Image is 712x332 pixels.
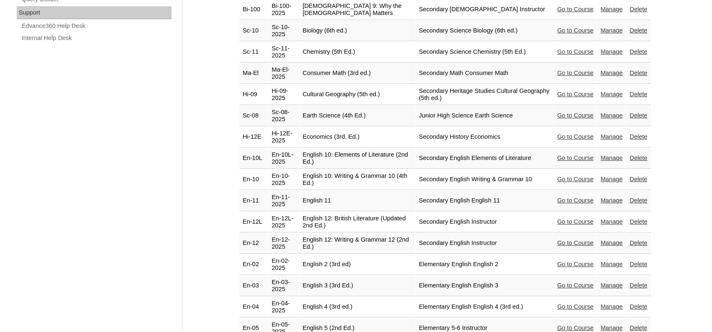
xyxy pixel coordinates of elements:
td: English 12: British Literature (Updated 2nd Ed.) [299,212,415,232]
td: En-12L-2025 [268,212,299,232]
td: Elementary English English 2 [416,254,553,275]
div: Support [17,6,172,20]
a: Go to Course [557,176,593,182]
td: En-02 [239,254,268,275]
a: Delete [630,240,647,246]
a: Manage [600,218,622,225]
td: English 12: Writing & Grammar 12 (2nd Ed.) [299,233,415,254]
td: English 3 (3rd Ed.) [299,275,415,296]
td: En-04 [239,297,268,317]
td: Sc-10-2025 [268,20,299,41]
td: Sc-11 [239,42,268,62]
td: En-12 [239,233,268,254]
td: En-02-2025 [268,254,299,275]
td: Hi-12E [239,127,268,147]
td: Secondary English Elements of Literature [416,148,553,169]
a: Manage [600,112,622,119]
a: Manage [600,155,622,161]
td: English 11 [299,190,415,211]
td: Secondary Heritage Studies Cultural Geography (5th ed.) [416,84,553,105]
td: Sc-11-2025 [268,42,299,62]
td: Hi-12E-2025 [268,127,299,147]
td: En-10 [239,169,268,190]
a: Delete [630,176,647,182]
a: Delete [630,6,647,12]
td: Ma-El [239,63,268,84]
a: Delete [630,27,647,34]
a: Go to Course [557,48,593,55]
td: En-12-2025 [268,233,299,254]
a: Delete [630,155,647,161]
td: En-03-2025 [268,275,299,296]
a: Delete [630,325,647,331]
td: English 2 (3rd ed) [299,254,415,275]
a: Delete [630,197,647,204]
a: Manage [600,282,622,289]
a: Manage [600,91,622,97]
td: Biology (6th ed.) [299,20,415,41]
a: Edvance360 Help Desk [21,21,172,31]
td: Secondary English Instructor [416,233,553,254]
td: Elementary English English 3 [416,275,553,296]
td: Secondary Science Chemistry (5th Ed.) [416,42,553,62]
td: Chemistry (5th Ed.) [299,42,415,62]
a: Delete [630,112,647,119]
a: Delete [630,70,647,76]
td: Secondary History Economics [416,127,553,147]
a: Go to Course [557,197,593,204]
td: English 10: Writing & Grammar 10 (4th Ed.) [299,169,415,190]
td: Hi-09 [239,84,268,105]
a: Go to Course [557,155,593,161]
a: Manage [600,133,622,140]
a: Go to Course [557,218,593,225]
a: Internal Help Desk [21,33,172,43]
a: Delete [630,133,647,140]
td: Secondary English Instructor [416,212,553,232]
a: Delete [630,282,647,289]
td: English 10: Elements of Literature (2nd Ed.) [299,148,415,169]
td: Secondary English Writing & Grammar 10 [416,169,553,190]
a: Manage [600,48,622,55]
a: Delete [630,303,647,310]
a: Manage [600,27,622,34]
a: Manage [600,261,622,267]
td: En-12L [239,212,268,232]
td: Hi-09-2025 [268,84,299,105]
td: Consumer Math (3rd ed.) [299,63,415,84]
a: Delete [630,261,647,267]
td: Elementary English English 4 (3rd ed.) [416,297,553,317]
td: Sc-08-2025 [268,105,299,126]
a: Go to Course [557,133,593,140]
td: Cultural Geography (5th ed.) [299,84,415,105]
a: Manage [600,6,622,12]
td: Secondary English English 11 [416,190,553,211]
a: Manage [600,197,622,204]
a: Manage [600,303,622,310]
a: Go to Course [557,240,593,246]
td: En-04-2025 [268,297,299,317]
a: Manage [600,240,622,246]
td: Sc-08 [239,105,268,126]
a: Go to Course [557,282,593,289]
a: Delete [630,48,647,55]
td: En-10L [239,148,268,169]
a: Go to Course [557,325,593,331]
a: Delete [630,218,647,225]
td: Junior High Science Earth Science [416,105,553,126]
a: Go to Course [557,6,593,12]
a: Delete [630,91,647,97]
td: En-03 [239,275,268,296]
a: Go to Course [557,70,593,76]
a: Go to Course [557,303,593,310]
td: English 4 (3rd ed.) [299,297,415,317]
a: Manage [600,325,622,331]
td: En-11-2025 [268,190,299,211]
a: Go to Course [557,91,593,97]
a: Go to Course [557,261,593,267]
a: Manage [600,70,622,76]
a: Go to Course [557,27,593,34]
td: Ma-El-2025 [268,63,299,84]
td: En-10L-2025 [268,148,299,169]
a: Manage [600,176,622,182]
td: Economics (3rd. Ed.) [299,127,415,147]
